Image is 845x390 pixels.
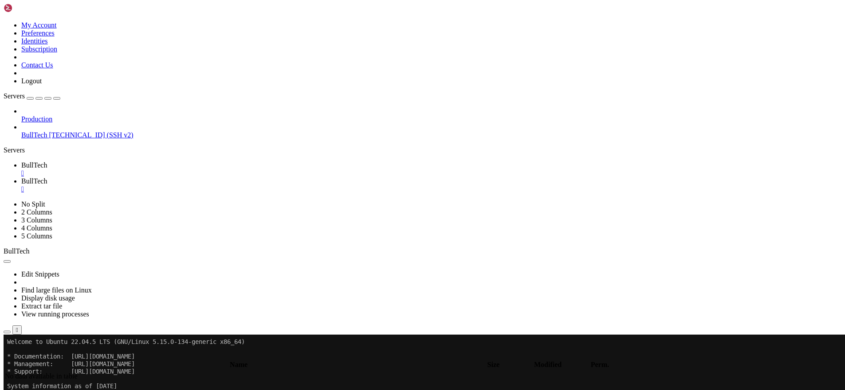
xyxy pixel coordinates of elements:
[21,161,841,177] a: BullTech
[4,85,729,92] x-row: Swap usage: 0% IPv4 address for eth0: [TECHNICAL_ID]
[21,185,841,193] a: 
[4,269,729,277] x-row: BJ CV EXP IND2 Legal Melhora SEA SL server
[21,21,57,29] a: My Account
[21,310,89,318] a: View running processes
[4,26,729,33] x-row: * Management: [URL][DOMAIN_NAME]
[4,210,729,218] x-row: Run 'do-release-upgrade' to upgrade to it.
[4,188,729,195] x-row: The list of available updates is more than a week old.
[21,115,841,123] a: Production
[4,247,29,255] span: BullTech
[514,360,582,369] th: Modified: activate to sort column ascending
[4,144,729,151] x-row: To see these additional updates run: apt list --upgradable
[4,114,729,121] x-row: Expanded Security Maintenance for Applications is not enabled.
[4,239,729,247] x-row: Last login: [DATE] from [TECHNICAL_ID]
[21,29,55,37] a: Preferences
[4,232,729,239] x-row: *** System restart required ***
[21,37,48,45] a: Identities
[21,61,53,69] a: Contact Us
[4,203,729,210] x-row: New release '24.04.3 LTS' available.
[4,166,729,173] x-row: Learn more about enabling ESM Apps service at [URL][DOMAIN_NAME]
[4,372,601,381] td: No data available in table
[49,131,133,139] span: [TECHNICAL_ID] (SSH v2)
[12,325,22,335] button: 
[4,33,729,41] x-row: * Support: [URL][DOMAIN_NAME]
[21,302,62,310] a: Extract tar file
[21,224,52,232] a: 4 Columns
[4,4,55,12] img: Shellngn
[4,4,729,11] x-row: Welcome to Ubuntu 22.04.5 LTS (GNU/Linux 5.15.0-134-generic x86_64)
[21,177,47,185] span: BullTech
[4,261,729,269] x-row: btmx@BullTech:~$ ls
[21,77,42,85] a: Logout
[21,161,47,169] span: BullTech
[4,77,729,85] x-row: Memory usage: 36% IPv4 address for eth0: [TECHNICAL_ID]
[4,62,729,70] x-row: System load: 0.01 Processes: 138
[4,18,729,26] x-row: * Documentation: [URL][DOMAIN_NAME]
[474,360,513,369] th: Size: activate to sort column ascending
[21,131,47,139] span: BullTech
[4,195,729,203] x-row: To check for new updates run: sudo apt update
[4,360,473,369] th: Name: activate to sort column descending
[21,286,92,294] a: Find large files on Linux
[4,247,729,254] x-row: btmx@BullTech:~$ sudo rm -rf BullTech
[21,169,841,177] a: 
[4,48,729,55] x-row: System information as of [DATE]
[67,276,71,284] div: (17, 37)
[21,270,59,278] a: Edit Snippets
[21,200,45,208] a: No Split
[21,216,52,224] a: 3 Columns
[4,92,25,100] span: Servers
[21,294,75,302] a: Display disk usage
[21,232,52,240] a: 5 Columns
[4,70,729,78] x-row: Usage of /: 94.5% of 24.05GB Users logged in: 0
[21,107,841,123] li: Production
[21,123,841,139] li: BullTech [TECHNICAL_ID] (SSH v2)
[21,131,841,139] a: BullTech [TECHNICAL_ID] (SSH v2)
[21,208,52,216] a: 2 Columns
[21,115,52,123] span: Production
[4,254,729,261] x-row: [sudo] password for btmx:
[21,177,841,193] a: BullTech
[16,327,18,333] div: 
[4,129,729,136] x-row: 61 updates can be applied immediately.
[583,360,617,369] th: Perm.: activate to sort column ascending
[21,45,57,53] a: Subscription
[4,136,729,144] x-row: 19 of these updates are standard security updates.
[4,146,841,154] div: Servers
[4,92,60,100] a: Servers
[4,158,729,166] x-row: 6 additional security updates can be applied with ESM Apps.
[4,99,729,107] x-row: => / is using 94.5% of 24.05GB
[4,276,729,284] x-row: btmx@BullTech:~$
